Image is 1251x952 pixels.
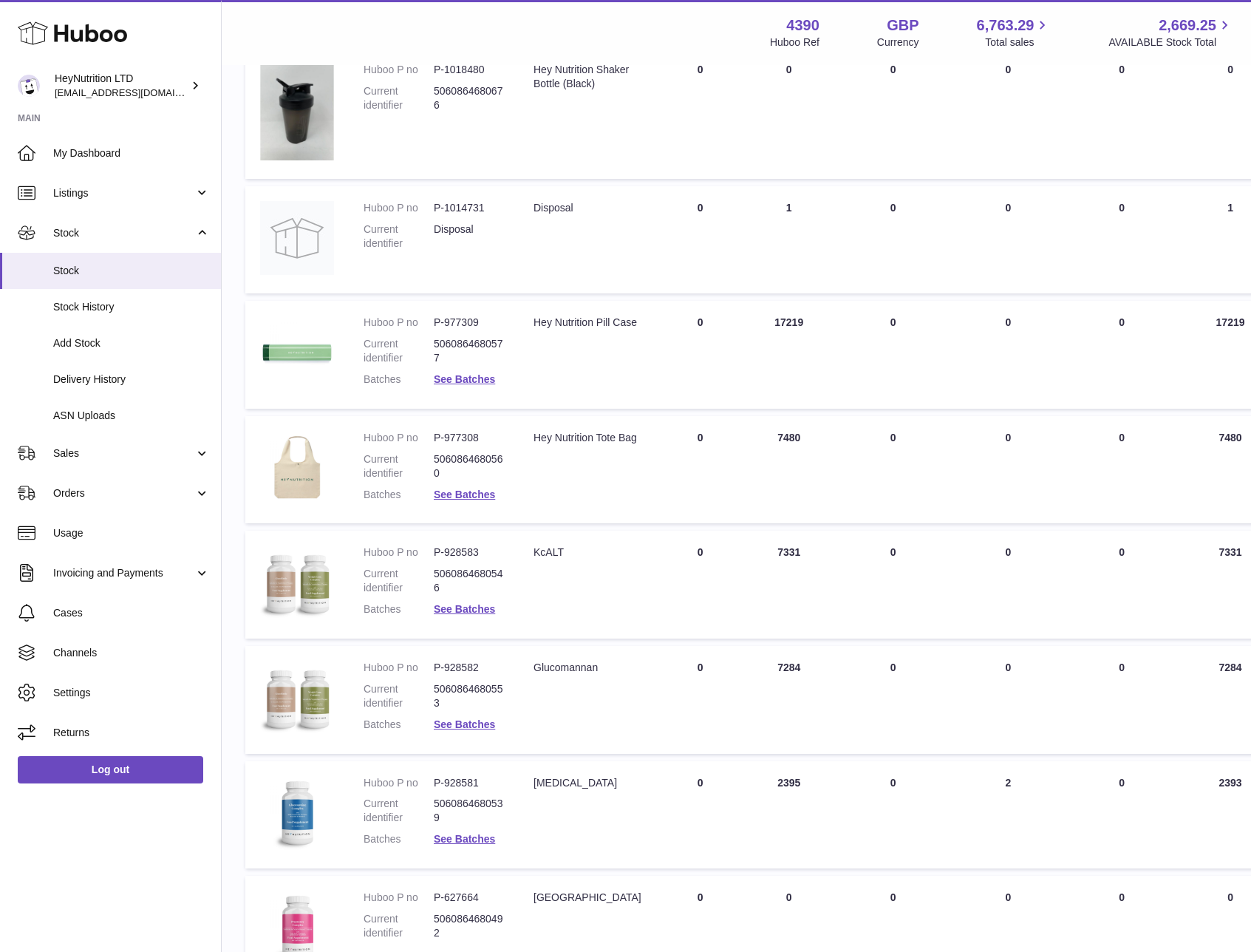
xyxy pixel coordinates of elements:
[534,661,641,675] div: Glucomannan
[364,832,434,846] dt: Batches
[364,84,434,112] dt: Current identifier
[1119,662,1125,673] span: 0
[834,186,953,293] td: 0
[53,226,194,240] span: Stock
[656,48,745,179] td: 0
[952,186,1063,293] td: 0
[1119,891,1125,903] span: 0
[534,545,641,560] div: KcALT
[952,761,1063,869] td: 2
[770,35,819,50] div: Huboo Ref
[364,452,434,480] dt: Current identifier
[745,416,834,524] td: 7480
[745,301,834,409] td: 17219
[834,48,953,179] td: 0
[434,567,504,595] dd: 5060864680546
[434,718,495,730] a: See Batches
[434,603,495,615] a: See Batches
[745,186,834,293] td: 1
[53,486,194,500] span: Orders
[656,301,745,409] td: 0
[53,300,210,314] span: Stock History
[260,776,334,850] img: product image
[53,146,210,160] span: My Dashboard
[53,526,210,540] span: Usage
[434,452,504,480] dd: 5060864680560
[55,72,188,100] div: HeyNutrition LTD
[364,776,434,790] dt: Huboo P no
[656,646,745,754] td: 0
[1108,35,1233,50] span: AVAILABLE Stock Total
[434,201,504,215] dd: P-1014731
[434,912,504,940] dd: 5060864680492
[534,63,641,91] div: Hey Nutrition Shaker Bottle (Black)
[985,35,1051,50] span: Total sales
[1119,202,1125,214] span: 0
[434,63,504,77] dd: P-1018480
[260,201,334,275] img: product image
[434,316,504,330] dd: P-977309
[364,661,434,675] dt: Huboo P no
[952,48,1063,179] td: 0
[1108,16,1233,50] a: 2,669.25 AVAILABLE Stock Total
[53,606,210,620] span: Cases
[53,186,194,200] span: Listings
[1119,432,1125,443] span: 0
[434,337,504,365] dd: 5060864680577
[745,646,834,754] td: 7284
[977,16,1051,50] a: 6,763.29 Total sales
[434,373,495,385] a: See Batches
[1119,546,1125,558] span: 0
[1119,64,1125,75] span: 0
[260,545,334,619] img: product image
[53,336,210,350] span: Add Stock
[364,431,434,445] dt: Huboo P no
[534,431,641,445] div: Hey Nutrition Tote Bag
[364,912,434,940] dt: Current identifier
[53,566,194,580] span: Invoicing and Payments
[656,186,745,293] td: 0
[434,84,504,112] dd: 5060864680676
[434,776,504,790] dd: P-928581
[656,416,745,524] td: 0
[364,373,434,387] dt: Batches
[534,776,641,790] div: [MEDICAL_DATA]
[745,761,834,869] td: 2395
[364,488,434,502] dt: Batches
[53,373,210,387] span: Delivery History
[18,756,203,783] a: Log out
[53,646,210,660] span: Channels
[364,201,434,215] dt: Huboo P no
[952,301,1063,409] td: 0
[260,63,334,160] img: product image
[364,718,434,732] dt: Batches
[260,661,334,735] img: product image
[364,682,434,710] dt: Current identifier
[952,646,1063,754] td: 0
[364,602,434,616] dt: Batches
[53,264,210,278] span: Stock
[745,531,834,639] td: 7331
[877,35,919,50] div: Currency
[786,16,819,35] strong: 4390
[434,431,504,445] dd: P-977308
[364,567,434,595] dt: Current identifier
[364,63,434,77] dt: Huboo P no
[952,416,1063,524] td: 0
[364,316,434,330] dt: Huboo P no
[656,761,745,869] td: 0
[364,222,434,251] dt: Current identifier
[656,531,745,639] td: 0
[260,316,334,390] img: product image
[434,682,504,710] dd: 5060864680553
[952,531,1063,639] td: 0
[434,661,504,675] dd: P-928582
[364,891,434,905] dt: Huboo P no
[534,201,641,215] div: Disposal
[834,416,953,524] td: 0
[434,545,504,560] dd: P-928583
[364,545,434,560] dt: Huboo P no
[55,86,217,98] span: [EMAIL_ADDRESS][DOMAIN_NAME]
[434,222,504,251] dd: Disposal
[834,646,953,754] td: 0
